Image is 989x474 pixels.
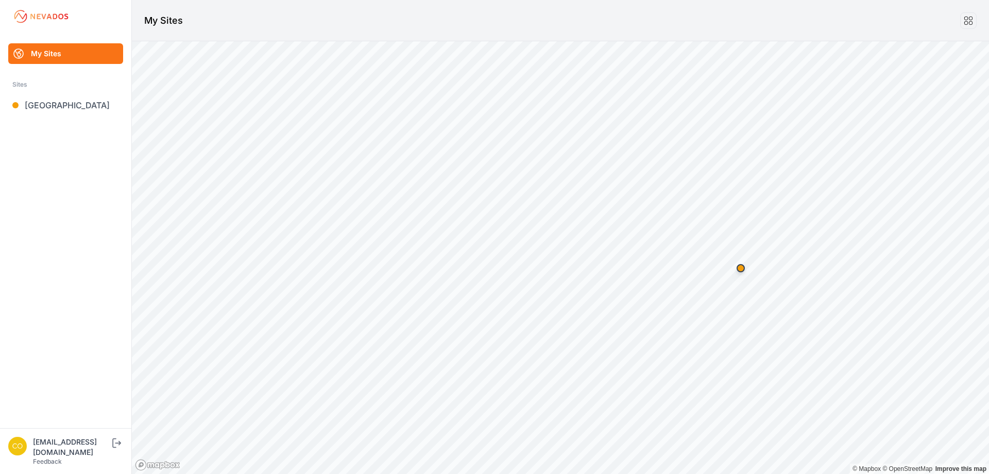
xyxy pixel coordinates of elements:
canvas: Map [132,41,989,474]
div: Sites [12,78,119,91]
a: Feedback [33,457,62,465]
div: [EMAIL_ADDRESS][DOMAIN_NAME] [33,437,110,457]
img: controlroomoperator@invenergy.com [8,437,27,455]
h1: My Sites [144,13,183,28]
a: OpenStreetMap [882,465,932,472]
a: Map feedback [935,465,986,472]
div: Map marker [730,258,751,279]
a: Mapbox logo [135,459,180,471]
a: Mapbox [852,465,881,472]
a: [GEOGRAPHIC_DATA] [8,95,123,116]
img: Nevados [12,8,70,25]
a: My Sites [8,43,123,64]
